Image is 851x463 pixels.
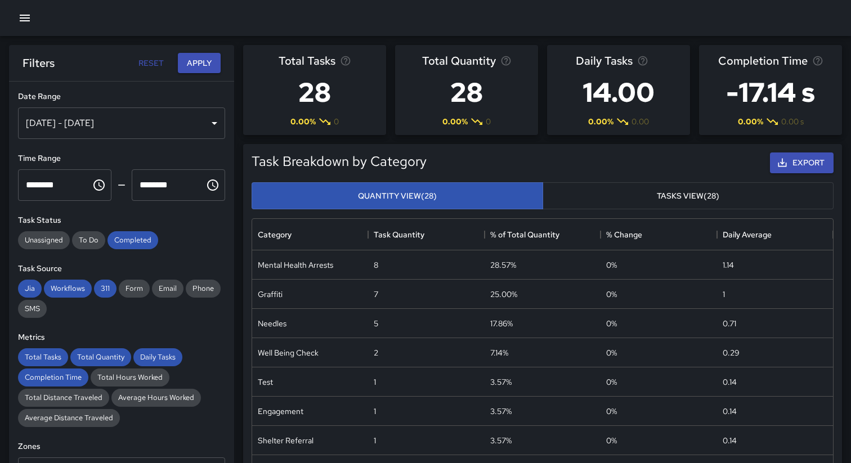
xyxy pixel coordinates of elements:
[133,352,182,362] span: Daily Tasks
[723,406,737,417] div: 0.14
[485,219,601,250] div: % of Total Quantity
[631,116,649,127] span: 0.00
[717,219,833,250] div: Daily Average
[18,368,88,386] div: Completion Time
[18,280,42,298] div: Jia
[133,53,169,74] button: Reset
[543,182,834,210] button: Tasks View(28)
[18,91,225,103] h6: Date Range
[723,259,734,271] div: 1.14
[490,219,559,250] div: % of Total Quantity
[258,219,292,250] div: Category
[340,55,351,66] svg: Total number of tasks in the selected period, compared to the previous period.
[258,376,273,388] div: Test
[422,70,512,115] h3: 28
[606,376,617,388] span: 0 %
[18,263,225,275] h6: Task Source
[723,435,737,446] div: 0.14
[18,304,47,313] span: SMS
[111,389,201,407] div: Average Hours Worked
[18,413,120,422] span: Average Distance Traveled
[18,389,109,407] div: Total Distance Traveled
[490,289,517,300] div: 25.00%
[374,289,378,300] div: 7
[252,152,427,170] h5: Task Breakdown by Category
[18,231,70,249] div: Unassigned
[606,347,617,358] span: 0 %
[186,280,221,298] div: Phone
[606,406,617,417] span: 0 %
[812,55,823,66] svg: Average time taken to complete tasks in the selected period, compared to the previous period.
[576,70,661,115] h3: 14.00
[18,300,47,318] div: SMS
[486,116,491,127] span: 0
[18,372,88,382] span: Completion Time
[119,280,150,298] div: Form
[152,284,183,293] span: Email
[490,347,508,358] div: 7.14%
[18,152,225,165] h6: Time Range
[723,219,772,250] div: Daily Average
[258,318,286,329] div: Needles
[490,259,516,271] div: 28.57%
[18,409,120,427] div: Average Distance Traveled
[374,347,378,358] div: 2
[152,280,183,298] div: Email
[368,219,484,250] div: Task Quantity
[374,318,378,329] div: 5
[119,284,150,293] span: Form
[91,368,169,386] div: Total Hours Worked
[18,348,68,366] div: Total Tasks
[374,219,424,250] div: Task Quantity
[374,406,376,417] div: 1
[718,52,808,70] span: Completion Time
[88,174,110,196] button: Choose time, selected time is 12:00 AM
[606,318,617,329] span: 0 %
[723,376,737,388] div: 0.14
[72,231,105,249] div: To Do
[108,235,158,245] span: Completed
[18,440,225,453] h6: Zones
[70,348,131,366] div: Total Quantity
[606,219,642,250] div: % Change
[606,289,617,300] span: 0 %
[94,280,117,298] div: 311
[718,70,823,115] h3: -17.14 s
[442,116,468,127] span: 0.00 %
[252,182,543,210] button: Quantity View(28)
[606,435,617,446] span: 0 %
[606,259,617,271] span: 0 %
[723,318,736,329] div: 0.71
[18,393,109,402] span: Total Distance Traveled
[781,116,804,127] span: 0.00 s
[770,152,834,173] button: Export
[258,435,313,446] div: Shelter Referral
[44,284,92,293] span: Workflows
[70,352,131,362] span: Total Quantity
[422,52,496,70] span: Total Quantity
[18,107,225,139] div: [DATE] - [DATE]
[588,116,613,127] span: 0.00 %
[258,289,283,300] div: Graffiti
[490,435,512,446] div: 3.57%
[258,406,303,417] div: Engagement
[18,331,225,344] h6: Metrics
[91,372,169,382] span: Total Hours Worked
[18,235,70,245] span: Unassigned
[576,52,633,70] span: Daily Tasks
[23,54,55,72] h6: Filters
[108,231,158,249] div: Completed
[186,284,221,293] span: Phone
[94,284,117,293] span: 311
[500,55,512,66] svg: Total task quantity in the selected period, compared to the previous period.
[374,435,376,446] div: 1
[18,284,42,293] span: Jia
[201,174,224,196] button: Choose time, selected time is 11:59 PM
[178,53,221,74] button: Apply
[290,116,316,127] span: 0.00 %
[738,116,763,127] span: 0.00 %
[252,219,368,250] div: Category
[44,280,92,298] div: Workflows
[723,347,740,358] div: 0.29
[374,376,376,388] div: 1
